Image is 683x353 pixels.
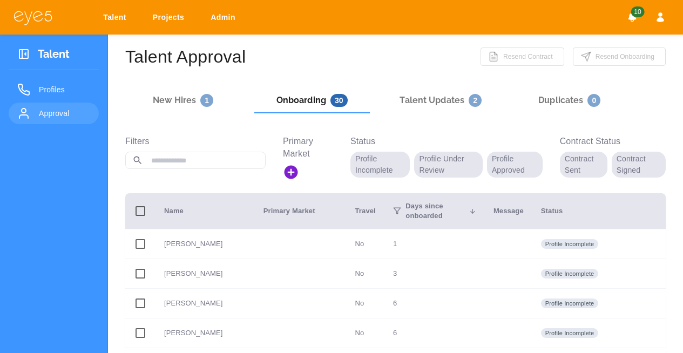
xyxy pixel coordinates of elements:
[9,79,99,100] a: Profiles
[384,229,485,259] td: 1
[538,94,600,107] h6: Duplicates
[164,239,246,249] p: [PERSON_NAME]
[541,269,599,278] span: profile incomplete
[283,135,333,160] label: Primary Market
[346,193,384,229] th: Travel
[164,328,246,338] p: [PERSON_NAME]
[204,8,246,28] a: Admin
[125,48,246,65] p: Talent Approval
[414,152,482,178] p: profile under review
[346,318,384,348] td: No
[350,152,410,178] p: profile incomplete
[350,135,543,147] label: Status
[384,259,485,289] td: 3
[346,289,384,318] td: No
[155,193,255,229] th: Name
[587,94,600,107] span: 0
[9,103,99,124] a: Approval
[164,298,246,309] p: [PERSON_NAME]
[164,268,246,279] p: [PERSON_NAME]
[631,6,644,17] span: 10
[612,152,666,178] p: contract signed
[384,289,485,318] td: 6
[532,193,666,229] th: Status
[560,135,666,147] label: Contract Status
[541,299,599,308] span: profile incomplete
[330,94,348,107] span: 30
[39,83,90,96] span: Profiles
[541,329,599,337] span: profile incomplete
[400,94,482,107] h6: Talent Updates
[38,47,70,64] h3: Talent
[146,8,195,28] a: Projects
[469,94,482,107] span: 2
[384,318,485,348] td: 6
[96,8,137,28] a: Talent
[541,240,599,248] span: profile incomplete
[623,8,642,27] button: Notifications
[346,229,384,259] td: No
[200,94,213,107] span: 1
[13,10,53,25] img: eye5
[485,193,532,229] th: Message
[125,135,266,147] label: Filters
[39,107,90,120] span: Approval
[153,94,213,107] h6: New Hires
[276,94,348,107] h6: Onboarding
[487,152,543,178] p: profile approved
[560,152,607,178] p: contract sent
[255,193,347,229] th: Primary Market
[405,201,464,221] span: Days since onboarded
[346,259,384,289] td: No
